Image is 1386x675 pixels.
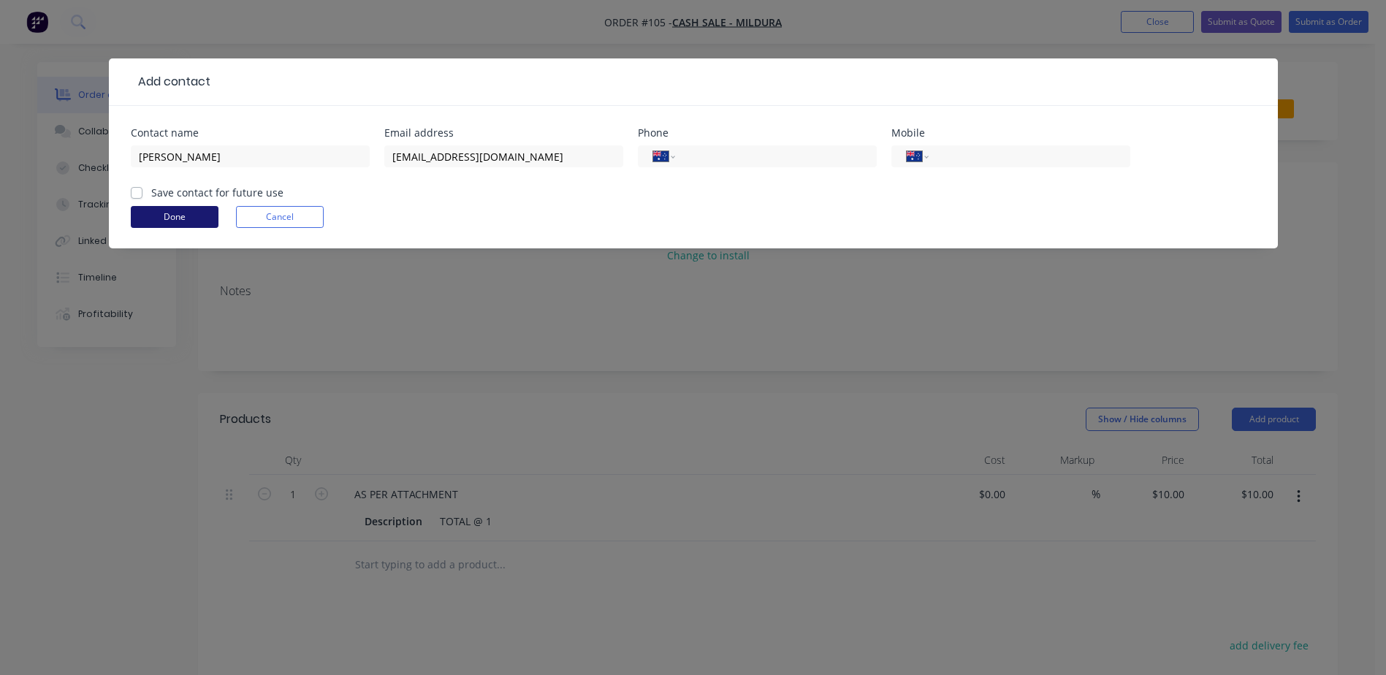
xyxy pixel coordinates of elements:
[891,128,1130,138] div: Mobile
[131,206,218,228] button: Done
[131,128,370,138] div: Contact name
[638,128,877,138] div: Phone
[131,73,210,91] div: Add contact
[384,128,623,138] div: Email address
[236,206,324,228] button: Cancel
[151,185,283,200] label: Save contact for future use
